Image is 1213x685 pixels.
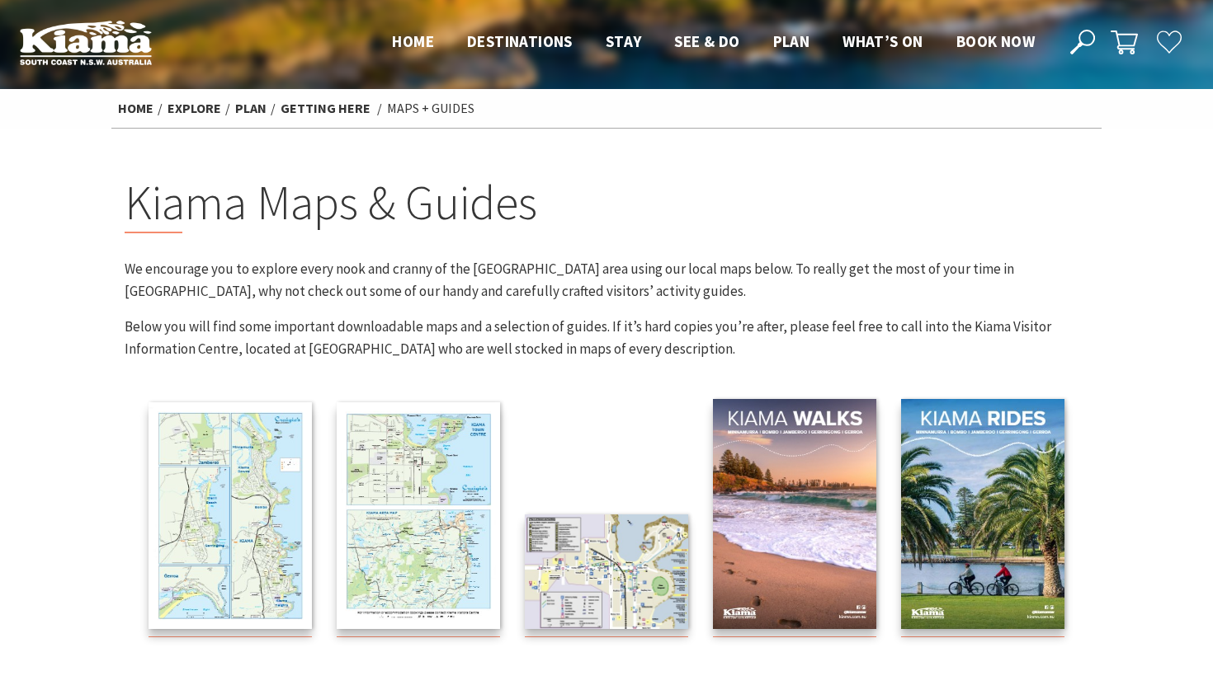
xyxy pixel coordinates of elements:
img: Kiama Cycling Guide [901,399,1064,630]
img: Kiama Mobility Map [525,514,688,630]
span: Plan [773,31,810,51]
span: Stay [606,31,642,51]
nav: Main Menu [375,29,1051,56]
img: Kiama Regional Map [337,402,500,629]
p: Below you will find some important downloadable maps and a selection of guides. If it’s hard copi... [125,316,1088,360]
img: Kiama Townships Map [149,402,312,629]
h2: Kiama Maps & Guides [125,174,1088,233]
span: What’s On [842,31,923,51]
a: Plan [235,100,267,117]
a: Kiama Regional Map [337,402,500,636]
p: We encourage you to explore every nook and cranny of the [GEOGRAPHIC_DATA] area using our local m... [125,258,1088,303]
a: Explore [168,100,221,117]
a: Kiama Cycling Guide [901,399,1064,637]
a: Home [118,100,153,117]
span: Home [392,31,434,51]
span: Book now [956,31,1035,51]
span: See & Do [674,31,739,51]
span: Destinations [467,31,573,51]
a: Getting Here [281,100,371,117]
a: Kiama Mobility Map [525,514,688,637]
a: Kiama Townships Map [149,402,312,636]
img: Kiama Logo [20,20,152,65]
img: Kiama Walks Guide [713,399,876,630]
a: Kiama Walks Guide [713,399,876,637]
li: Maps + Guides [387,98,474,120]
